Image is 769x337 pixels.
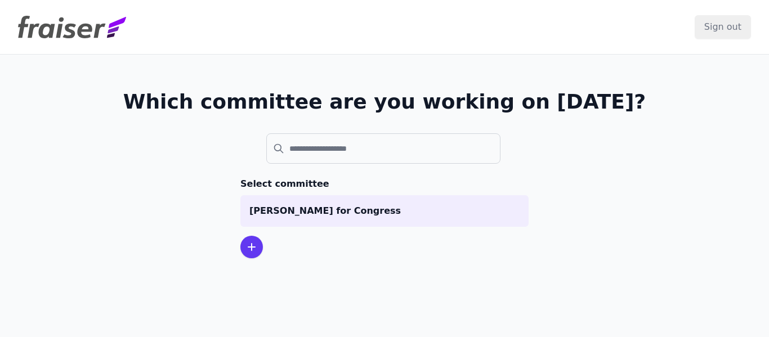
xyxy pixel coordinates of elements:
a: [PERSON_NAME] for Congress [240,195,529,227]
h1: Which committee are you working on [DATE]? [123,91,646,113]
input: Sign out [695,15,751,39]
h3: Select committee [240,177,529,191]
img: Fraiser Logo [18,16,126,38]
p: [PERSON_NAME] for Congress [249,204,520,218]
